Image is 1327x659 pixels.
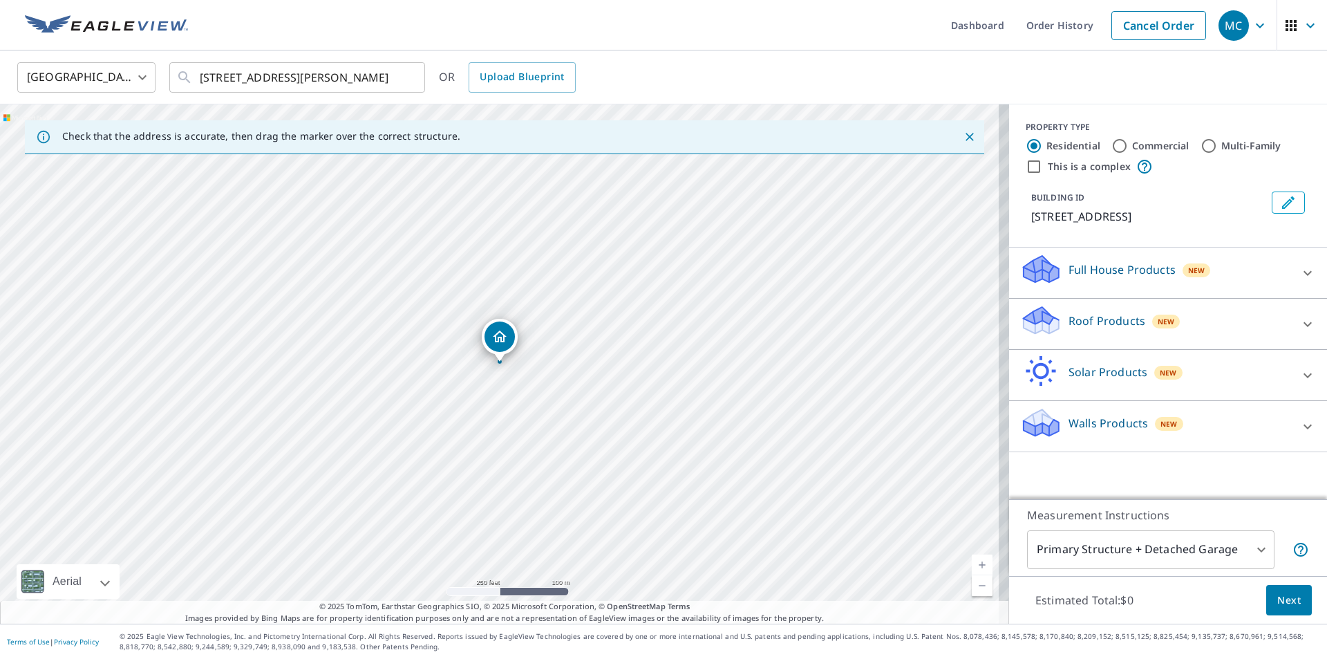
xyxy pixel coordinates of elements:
[1221,139,1281,153] label: Multi-Family
[961,128,979,146] button: Close
[1132,139,1189,153] label: Commercial
[54,637,99,647] a: Privacy Policy
[1277,592,1301,609] span: Next
[48,564,86,599] div: Aerial
[1188,265,1205,276] span: New
[120,631,1320,652] p: © 2025 Eagle View Technologies, Inc. and Pictometry International Corp. All Rights Reserved. Repo...
[1158,316,1175,327] span: New
[1069,261,1176,278] p: Full House Products
[1031,208,1266,225] p: [STREET_ADDRESS]
[972,575,992,596] a: Current Level 17, Zoom Out
[1027,507,1309,523] p: Measurement Instructions
[319,601,690,613] span: © 2025 TomTom, Earthstar Geographics SIO, © 2025 Microsoft Corporation, ©
[480,68,564,86] span: Upload Blueprint
[1160,418,1178,429] span: New
[200,58,397,97] input: Search by address or latitude-longitude
[17,564,120,599] div: Aerial
[1272,192,1305,214] button: Edit building 1
[1048,160,1131,174] label: This is a complex
[1218,10,1249,41] div: MC
[439,62,576,93] div: OR
[482,319,518,362] div: Dropped pin, building 1, Residential property, 104 Willow Gln Centerville, GA 31028
[1031,192,1084,203] p: BUILDING ID
[972,555,992,575] a: Current Level 17, Zoom In
[1020,407,1316,446] div: Walls ProductsNew
[17,58,156,97] div: [GEOGRAPHIC_DATA]
[1069,364,1147,380] p: Solar Products
[469,62,575,93] a: Upload Blueprint
[1046,139,1100,153] label: Residential
[1160,367,1177,378] span: New
[607,601,665,611] a: OpenStreetMap
[1111,11,1206,40] a: Cancel Order
[62,130,460,142] p: Check that the address is accurate, then drag the marker over the correct structure.
[1020,253,1316,293] div: Full House ProductsNew
[1069,313,1145,329] p: Roof Products
[25,15,188,36] img: EV Logo
[1024,585,1145,615] p: Estimated Total: $0
[1292,541,1309,558] span: Your report will include the primary structure and a detached garage if one exists.
[1027,530,1274,569] div: Primary Structure + Detached Garage
[1026,121,1310,133] div: PROPERTY TYPE
[668,601,690,611] a: Terms
[7,637,50,647] a: Terms of Use
[1020,355,1316,395] div: Solar ProductsNew
[1069,415,1148,431] p: Walls Products
[1020,304,1316,344] div: Roof ProductsNew
[1266,585,1312,616] button: Next
[7,638,99,646] p: |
